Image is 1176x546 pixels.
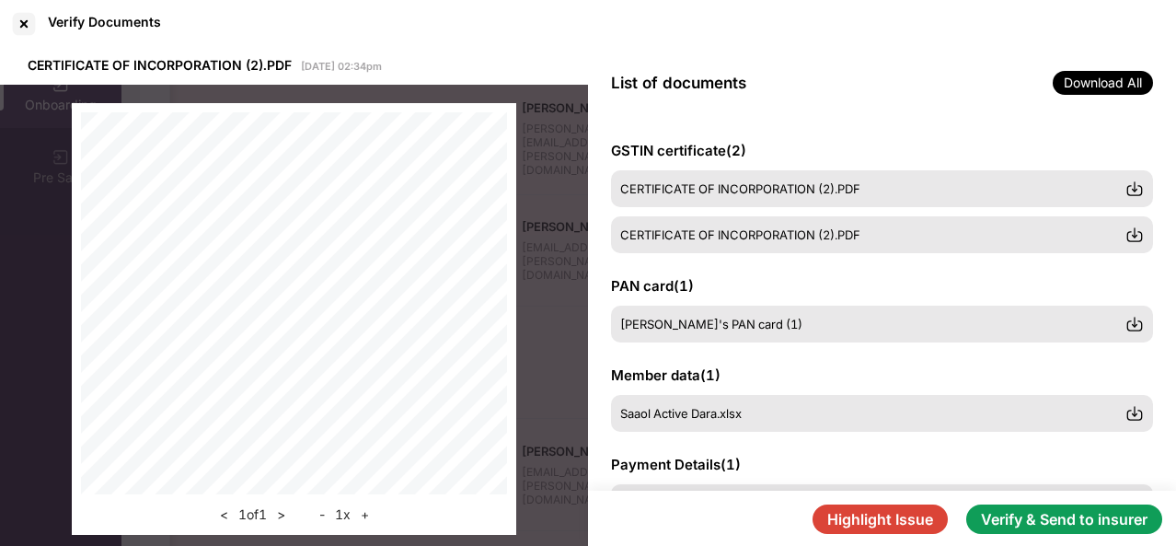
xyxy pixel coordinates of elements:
span: Payment Details ( 1 ) [611,456,741,473]
span: Saaol Active Dara.xlsx [620,406,742,421]
div: 1 x [314,504,375,526]
button: < [214,504,234,526]
span: [PERSON_NAME]'s PAN card (1) [620,317,802,331]
button: Highlight Issue [813,505,948,534]
span: [DATE] 02:34pm [301,60,382,73]
button: - [314,504,330,526]
span: CERTIFICATE OF INCORPORATION (2).PDF [620,227,860,242]
span: Member data ( 1 ) [611,366,721,384]
div: Verify Documents [48,14,161,29]
img: svg+xml;base64,PHN2ZyBpZD0iRG93bmxvYWQtMzJ4MzIiIHhtbG5zPSJodHRwOi8vd3d3LnczLm9yZy8yMDAwL3N2ZyIgd2... [1125,315,1144,333]
span: Download All [1053,71,1153,95]
span: CERTIFICATE OF INCORPORATION (2).PDF [28,57,292,73]
span: GSTIN certificate ( 2 ) [611,142,746,159]
img: svg+xml;base64,PHN2ZyBpZD0iRG93bmxvYWQtMzJ4MzIiIHhtbG5zPSJodHRwOi8vd3d3LnczLm9yZy8yMDAwL3N2ZyIgd2... [1125,180,1144,198]
span: CERTIFICATE OF INCORPORATION (2).PDF [620,181,860,196]
button: + [355,504,375,526]
div: 1 of 1 [214,504,291,526]
span: PAN card ( 1 ) [611,277,694,295]
img: svg+xml;base64,PHN2ZyBpZD0iRG93bmxvYWQtMzJ4MzIiIHhtbG5zPSJodHRwOi8vd3d3LnczLm9yZy8yMDAwL3N2ZyIgd2... [1125,404,1144,423]
img: svg+xml;base64,PHN2ZyBpZD0iRG93bmxvYWQtMzJ4MzIiIHhtbG5zPSJodHRwOi8vd3d3LnczLm9yZy8yMDAwL3N2ZyIgd2... [1125,226,1144,244]
button: > [271,504,291,526]
span: List of documents [611,74,746,92]
button: Verify & Send to insurer [966,505,1162,534]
